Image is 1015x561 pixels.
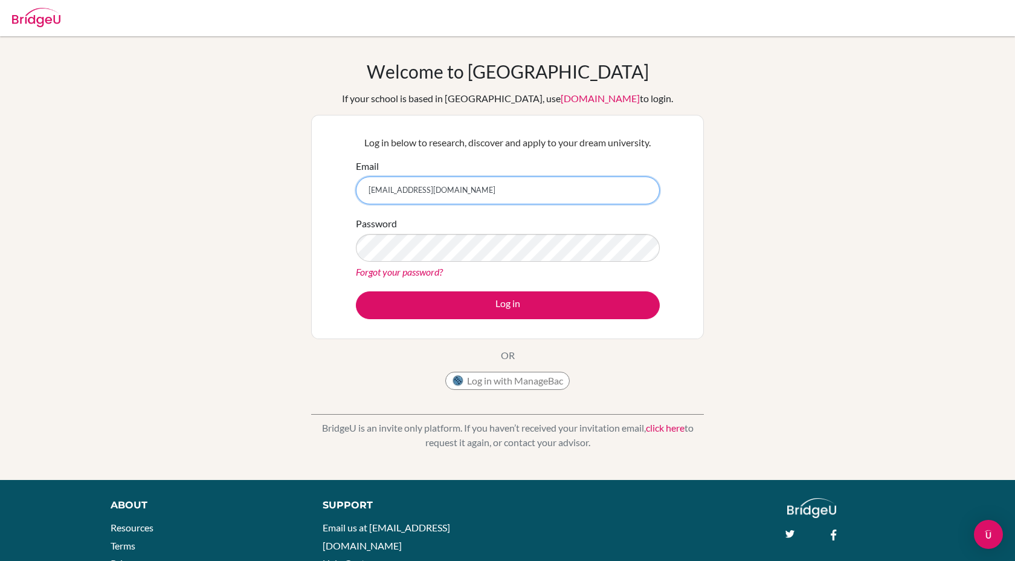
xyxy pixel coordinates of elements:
[111,522,153,533] a: Resources
[311,421,704,450] p: BridgeU is an invite only platform. If you haven’t received your invitation email, to request it ...
[974,520,1003,549] div: Open Intercom Messenger
[342,91,673,106] div: If your school is based in [GEOGRAPHIC_DATA], use to login.
[111,498,295,513] div: About
[646,422,685,433] a: click here
[12,8,60,27] img: Bridge-U
[561,92,640,104] a: [DOMAIN_NAME]
[323,522,450,551] a: Email us at [EMAIL_ADDRESS][DOMAIN_NAME]
[501,348,515,363] p: OR
[445,372,570,390] button: Log in with ManageBac
[323,498,494,513] div: Support
[356,135,660,150] p: Log in below to research, discover and apply to your dream university.
[356,291,660,319] button: Log in
[356,216,397,231] label: Password
[111,540,135,551] a: Terms
[356,266,443,277] a: Forgot your password?
[356,159,379,173] label: Email
[367,60,649,82] h1: Welcome to [GEOGRAPHIC_DATA]
[787,498,836,518] img: logo_white@2x-f4f0deed5e89b7ecb1c2cc34c3e3d731f90f0f143d5ea2071677605dd97b5244.png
